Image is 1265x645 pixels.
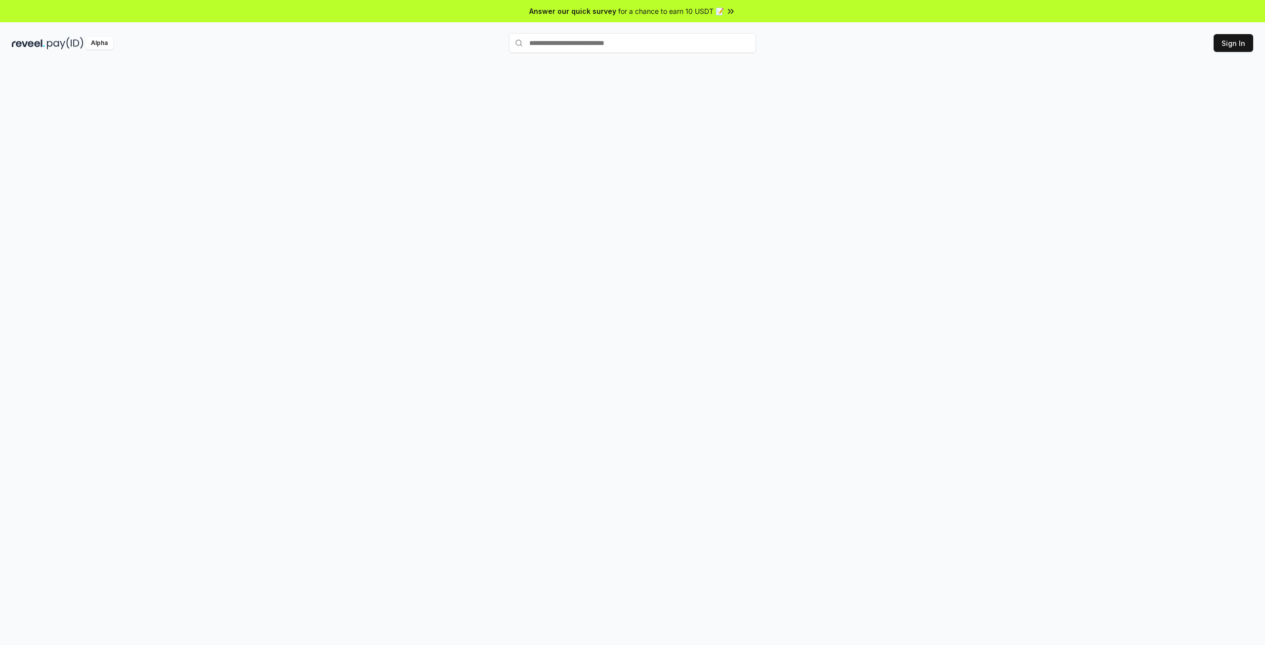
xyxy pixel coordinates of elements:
img: reveel_dark [12,37,45,49]
div: Alpha [85,37,113,49]
span: Answer our quick survey [529,6,616,16]
span: for a chance to earn 10 USDT 📝 [618,6,724,16]
button: Sign In [1214,34,1253,52]
img: pay_id [47,37,84,49]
